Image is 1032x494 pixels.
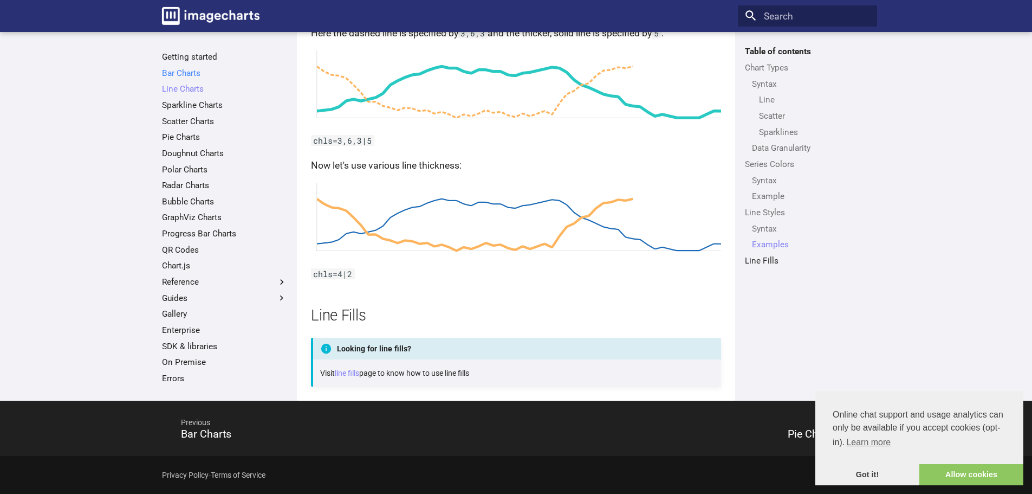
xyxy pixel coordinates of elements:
[745,223,870,251] nav: Line Styles
[311,50,721,124] img: chart
[833,408,1006,451] span: Online chat support and usage analytics can only be available if you accept cookies (opt-in).
[788,428,836,440] span: Pie Charts
[759,94,870,105] a: Line
[311,183,721,256] img: chart
[169,408,502,437] span: Previous
[745,159,870,170] a: Series Colors
[311,25,721,41] p: Here the dashed line is specified by and the thicker, solid line is specified by :
[162,52,287,62] a: Getting started
[752,143,870,153] a: Data Granularity
[311,268,355,279] code: chls=4|2
[311,135,374,146] code: chls=3,6,3|5
[320,367,713,380] p: Visit page to know how to use line fills
[162,277,287,287] label: Reference
[162,471,209,479] a: Privacy Policy
[181,428,231,440] span: Bar Charts
[162,100,287,111] a: Sparkline Charts
[745,207,870,218] a: Line Styles
[752,239,870,250] a: Examples
[162,357,287,368] a: On Premise
[155,403,516,453] a: PreviousBar Charts
[815,391,1023,485] div: cookieconsent
[162,7,259,25] img: logo
[162,84,287,94] a: Line Charts
[162,68,287,79] a: Bar Charts
[162,309,287,319] a: Gallery
[745,255,870,266] a: Line Fills
[162,464,265,486] div: -
[162,228,287,239] a: Progress Bar Charts
[745,79,870,154] nav: Chart Types
[311,305,721,326] h2: Line Fills
[162,325,287,336] a: Enterprise
[745,175,870,202] nav: Series Colors
[752,223,870,234] a: Syntax
[738,5,877,27] input: Search
[752,94,870,137] nav: Syntax
[162,116,287,127] a: Scatter Charts
[311,158,721,173] p: Now let's use various line thickness:
[516,403,878,453] a: NextPie Charts
[162,164,287,175] a: Polar Charts
[845,434,892,451] a: learn more about cookies
[162,373,287,384] a: Errors
[211,471,265,479] a: Terms of Service
[335,369,359,377] a: line fills
[162,196,287,207] a: Bubble Charts
[162,245,287,255] a: QR Codes
[752,191,870,202] a: Example
[162,148,287,159] a: Doughnut Charts
[752,175,870,186] a: Syntax
[162,212,287,223] a: GraphViz Charts
[157,2,264,29] a: Image-Charts documentation
[162,260,287,271] a: Chart.js
[162,132,287,143] a: Pie Charts
[752,79,870,89] a: Syntax
[738,46,877,57] label: Table of contents
[162,293,287,304] label: Guides
[738,46,877,266] nav: Table of contents
[162,180,287,191] a: Radar Charts
[162,341,287,352] a: SDK & libraries
[815,464,919,486] a: dismiss cookie message
[516,408,849,437] span: Next
[919,464,1023,486] a: allow cookies
[652,28,661,39] code: 5
[759,111,870,121] a: Scatter
[458,28,488,39] code: 3,6,3
[759,127,870,138] a: Sparklines
[311,338,721,360] p: Looking for line fills?
[745,62,870,73] a: Chart Types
